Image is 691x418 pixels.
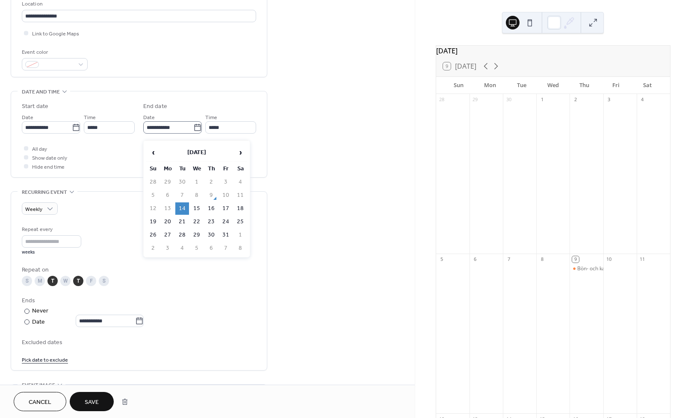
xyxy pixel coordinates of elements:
[161,189,174,202] td: 6
[572,256,579,263] div: 9
[175,189,189,202] td: 7
[60,276,71,286] div: W
[505,96,512,103] div: 30
[147,144,159,161] span: ‹
[190,176,204,188] td: 1
[233,242,247,254] td: 8
[219,176,233,188] td: 3
[572,96,579,103] div: 2
[161,216,174,228] td: 20
[204,189,218,202] td: 9
[190,242,204,254] td: 5
[22,249,81,255] div: weeks
[219,202,233,215] td: 17
[606,256,612,263] div: 10
[146,176,160,188] td: 28
[73,276,83,286] div: T
[86,276,96,286] div: F
[219,189,233,202] td: 10
[146,229,160,241] td: 26
[99,276,109,286] div: S
[233,202,247,215] td: 18
[539,256,545,263] div: 8
[506,77,537,94] div: Tue
[443,77,475,94] div: Sun
[22,48,86,57] div: Event color
[439,96,445,103] div: 28
[22,356,68,365] span: Pick date to exclude
[204,242,218,254] td: 6
[175,216,189,228] td: 21
[146,216,160,228] td: 19
[639,96,646,103] div: 4
[233,189,247,202] td: 11
[146,163,160,175] th: Su
[161,163,174,175] th: Mo
[161,176,174,188] td: 29
[175,229,189,241] td: 28
[439,256,445,263] div: 5
[577,265,639,272] div: Bön- och kaffegemenskap
[204,229,218,241] td: 30
[190,216,204,228] td: 22
[22,113,33,122] span: Date
[32,163,65,172] span: Hide end time
[569,77,600,94] div: Thu
[161,143,233,162] th: [DATE]
[219,216,233,228] td: 24
[22,381,55,390] span: Event image
[474,77,506,94] div: Mon
[600,77,632,94] div: Fri
[539,96,545,103] div: 1
[32,29,79,38] span: Link to Google Maps
[143,102,167,111] div: End date
[175,202,189,215] td: 14
[22,188,67,197] span: Recurring event
[32,145,47,154] span: All day
[47,276,58,286] div: T
[204,216,218,228] td: 23
[204,163,218,175] th: Th
[175,242,189,254] td: 4
[22,225,80,234] div: Repeat every
[14,392,66,411] a: Cancel
[32,307,49,316] div: Never
[570,265,603,272] div: Bön- och kaffegemenskap
[190,189,204,202] td: 8
[234,144,247,161] span: ›
[22,338,256,347] span: Excluded dates
[204,202,218,215] td: 16
[25,205,42,214] span: Weekly
[22,88,60,96] span: Date and time
[190,163,204,175] th: We
[219,163,233,175] th: Fr
[146,242,160,254] td: 2
[161,242,174,254] td: 3
[505,256,512,263] div: 7
[233,216,247,228] td: 25
[639,256,646,263] div: 11
[537,77,569,94] div: Wed
[22,296,254,305] div: Ends
[146,202,160,215] td: 12
[22,102,48,111] div: Start date
[233,163,247,175] th: Sa
[606,96,612,103] div: 3
[472,256,478,263] div: 6
[190,229,204,241] td: 29
[85,398,99,407] span: Save
[205,113,217,122] span: Time
[204,176,218,188] td: 2
[161,229,174,241] td: 27
[233,176,247,188] td: 4
[32,154,67,163] span: Show date only
[436,46,670,56] div: [DATE]
[22,276,32,286] div: S
[35,276,45,286] div: M
[175,176,189,188] td: 30
[146,189,160,202] td: 5
[70,392,114,411] button: Save
[161,202,174,215] td: 13
[32,317,144,327] div: Date
[632,77,663,94] div: Sat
